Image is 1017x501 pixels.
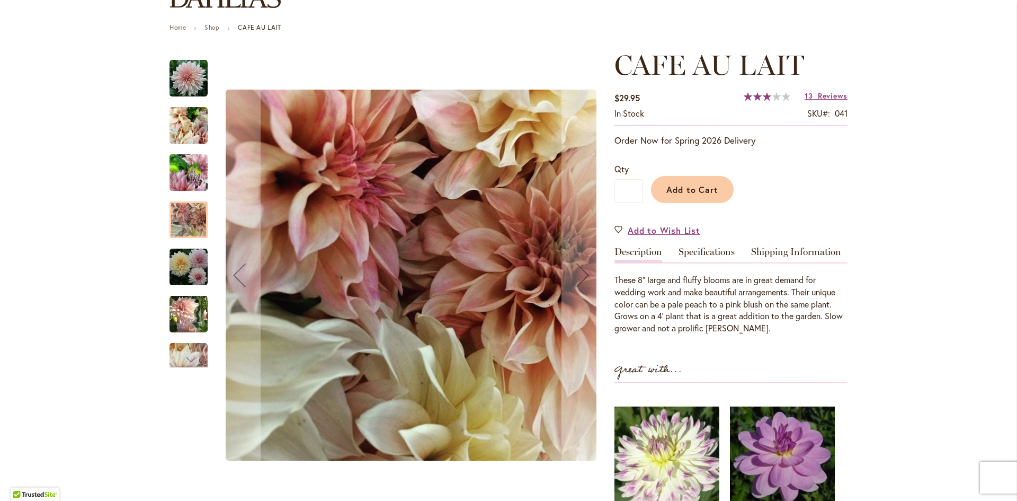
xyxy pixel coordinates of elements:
[614,224,700,236] a: Add to Wish List
[8,463,38,493] iframe: Launch Accessibility Center
[169,147,208,198] img: Café Au Lait
[751,247,841,262] a: Shipping Information
[835,108,847,120] div: 041
[614,274,847,335] div: These 8" large and fluffy blooms are in great demand for wedding work and make beautiful arrangem...
[628,224,700,236] span: Add to Wish List
[679,247,735,262] a: Specifications
[805,91,847,101] a: 13 Reviews
[169,285,218,332] div: Café Au Lait
[614,92,640,103] span: $29.95
[169,248,208,286] img: Café Au Lait
[204,23,219,31] a: Shop
[614,361,682,379] strong: Great with...
[807,108,830,119] strong: SKU
[169,23,186,31] a: Home
[614,108,644,120] div: Availability
[169,294,208,333] img: Café Au Lait
[169,100,208,151] img: Café Au Lait
[666,184,719,195] span: Add to Cart
[169,238,218,285] div: Café Au Lait
[744,92,790,101] div: 60%
[614,108,644,119] span: In stock
[169,144,218,191] div: Café Au Lait
[169,351,208,367] div: Next
[805,91,813,101] span: 13
[169,49,218,96] div: Café Au Lait
[614,247,662,262] a: Description
[169,59,208,98] img: Café Au Lait
[614,134,847,147] p: Order Now for Spring 2026 Delivery
[614,48,804,82] span: CAFE AU LAIT
[238,23,281,31] strong: CAFE AU LAIT
[169,332,218,380] div: Café Au Lait
[651,176,734,203] button: Add to Cart
[226,90,596,461] img: Café Au Lait
[169,96,218,144] div: Café Au Lait
[169,191,218,238] div: Café Au Lait
[818,91,847,101] span: Reviews
[614,163,629,174] span: Qty
[614,247,847,335] div: Detailed Product Info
